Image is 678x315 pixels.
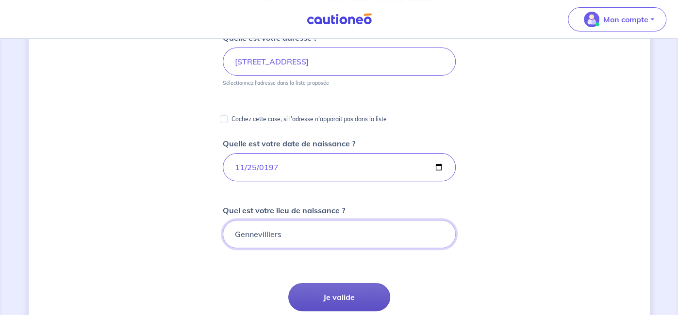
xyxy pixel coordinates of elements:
[288,283,390,311] button: Je valide
[223,153,456,181] input: 01/01/1980
[223,205,345,216] p: Quel est votre lieu de naissance ?
[223,47,456,76] input: 11 rue de la liberté 75000 Paris
[223,79,329,86] p: Sélectionnez l'adresse dans la liste proposée
[223,138,355,149] p: Quelle est votre date de naissance ?
[223,220,456,248] input: Paris
[232,113,387,125] p: Cochez cette case, si l'adresse n'apparaît pas dans la liste
[303,13,376,25] img: Cautioneo
[568,7,666,31] button: illu_account_valid_menu.svgMon compte
[603,14,648,25] p: Mon compte
[584,12,599,27] img: illu_account_valid_menu.svg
